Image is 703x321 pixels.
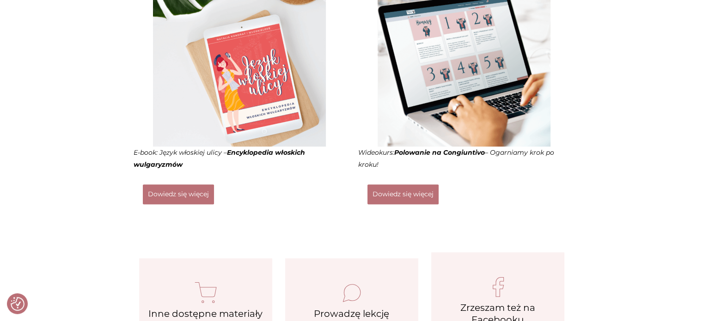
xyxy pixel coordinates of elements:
a: Dowiedz się więcej [143,184,214,204]
img: Revisit consent button [11,297,24,311]
em: Wideokurs: – Ogarniamy krok po kroku! [358,148,554,169]
button: Preferencje co do zgód [11,297,24,311]
strong: Polowanie na Congiuntivo [394,148,485,157]
em: E-book: Język włoskiej ulicy – [134,148,305,169]
a: Dowiedz się więcej [367,184,439,204]
strong: Encyklopedia włoskich wulgaryzmów [134,148,305,169]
